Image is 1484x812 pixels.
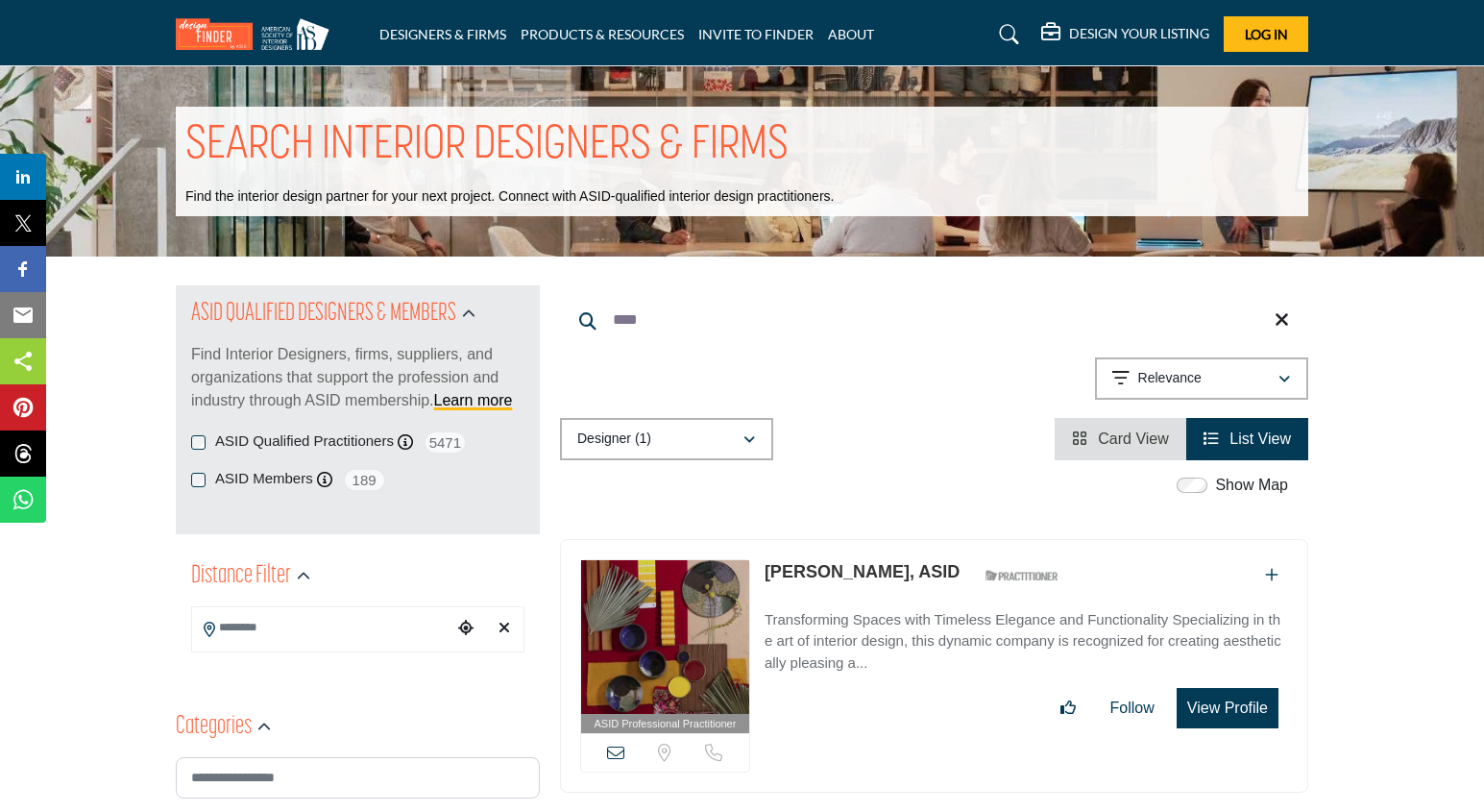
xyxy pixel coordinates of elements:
button: Log In [1224,16,1308,52]
label: Show Map [1215,474,1288,497]
a: Search [981,19,1032,50]
a: ABOUT [828,26,874,42]
button: Relevance [1095,357,1308,400]
p: Designer (1) [577,430,651,449]
a: INVITE TO FINDER [698,26,814,42]
label: ASID Members [215,468,313,490]
input: Search Keyword [560,297,1308,343]
p: Transforming Spaces with Timeless Elegance and Functionality Specializing in the art of interior ... [765,609,1288,675]
span: Card View [1098,431,1169,447]
img: Site Logo [176,18,339,50]
h2: ASID QUALIFIED DESIGNERS & MEMBERS [191,297,456,332]
a: Add To List [1265,567,1278,583]
a: Learn more [434,392,513,408]
li: Card View [1055,418,1186,460]
button: Designer (1) [560,418,773,460]
img: LoriAnn Maas, ASID [581,560,749,714]
h2: Categories [176,710,252,745]
a: DESIGNERS & FIRMS [379,26,506,42]
span: 5471 [424,431,467,455]
a: View Card [1072,431,1169,447]
input: ASID Qualified Practitioners checkbox [191,435,206,450]
button: View Profile [1177,688,1278,728]
span: 189 [343,468,386,492]
input: Search Location [192,609,451,647]
p: Find the interior design partner for your next project. Connect with ASID-qualified interior desi... [185,187,834,207]
input: Search Category [176,757,540,799]
h2: Distance Filter [191,559,291,594]
p: Find Interior Designers, firms, suppliers, and organizations that support the profession and indu... [191,343,524,412]
div: DESIGN YOUR LISTING [1041,23,1209,46]
span: List View [1229,431,1291,447]
div: Clear search location [490,608,519,650]
li: List View [1186,418,1308,460]
h5: DESIGN YOUR LISTING [1069,25,1209,42]
label: ASID Qualified Practitioners [215,431,394,453]
input: ASID Members checkbox [191,473,206,487]
a: [PERSON_NAME], ASID [765,562,960,581]
div: Choose your current location [451,608,480,650]
a: Transforming Spaces with Timeless Elegance and Functionality Specializing in the art of interior ... [765,598,1288,675]
button: Like listing [1048,689,1088,727]
a: View List [1204,431,1291,447]
a: PRODUCTS & RESOURCES [521,26,684,42]
a: ASID Professional Practitioner [581,560,749,734]
p: Relevance [1138,369,1202,388]
span: Log In [1245,26,1288,42]
button: Follow [1098,689,1167,727]
img: ASID Qualified Practitioners Badge Icon [978,564,1064,588]
h1: SEARCH INTERIOR DESIGNERS & FIRMS [185,116,789,176]
p: LoriAnn Maas, ASID [765,559,960,585]
span: ASID Professional Practitioner [594,716,736,732]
